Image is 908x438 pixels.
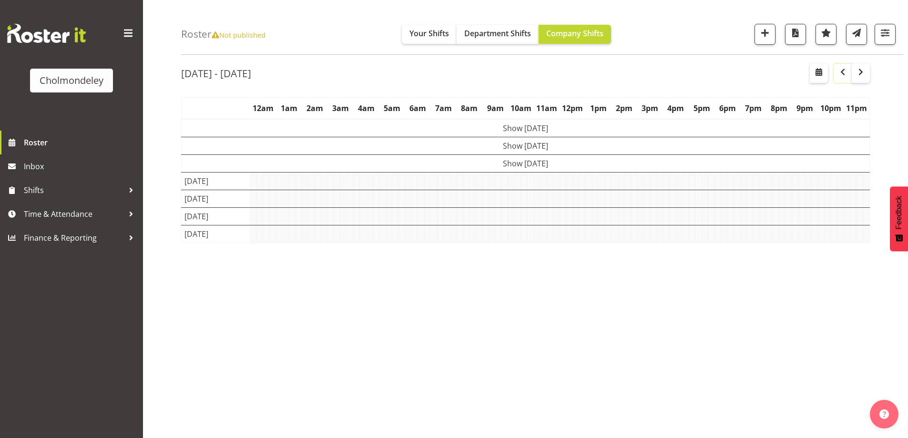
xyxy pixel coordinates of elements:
[182,119,870,137] td: Show [DATE]
[181,29,265,40] h4: Roster
[353,97,379,119] th: 4am
[409,28,449,39] span: Your Shifts
[508,97,534,119] th: 10am
[379,97,405,119] th: 5am
[402,25,457,44] button: Your Shifts
[612,97,637,119] th: 2pm
[182,190,250,207] td: [DATE]
[792,97,818,119] th: 9pm
[766,97,792,119] th: 8pm
[182,137,870,154] td: Show [DATE]
[24,135,138,150] span: Roster
[302,97,327,119] th: 2am
[40,73,103,88] div: Cholmondeley
[182,207,250,225] td: [DATE]
[586,97,612,119] th: 1pm
[714,97,740,119] th: 6pm
[816,24,837,45] button: Highlight an important date within the roster.
[879,409,889,419] img: help-xxl-2.png
[212,30,265,40] span: Not published
[405,97,431,119] th: 6am
[755,24,775,45] button: Add a new shift
[844,97,870,119] th: 11pm
[24,159,138,173] span: Inbox
[785,24,806,45] button: Download a PDF of the roster according to the set date range.
[181,67,251,80] h2: [DATE] - [DATE]
[431,97,457,119] th: 7am
[689,97,714,119] th: 5pm
[482,97,508,119] th: 9am
[182,225,250,243] td: [DATE]
[637,97,663,119] th: 3pm
[846,24,867,45] button: Send a list of all shifts for the selected filtered period to all rostered employees.
[276,97,302,119] th: 1am
[810,64,828,83] button: Select a specific date within the roster.
[182,154,870,172] td: Show [DATE]
[534,97,560,119] th: 11am
[895,196,903,229] span: Feedback
[250,97,276,119] th: 12am
[818,97,844,119] th: 10pm
[890,186,908,251] button: Feedback - Show survey
[7,24,86,43] img: Rosterit website logo
[182,172,250,190] td: [DATE]
[539,25,611,44] button: Company Shifts
[560,97,585,119] th: 12pm
[24,231,124,245] span: Finance & Reporting
[457,25,539,44] button: Department Shifts
[327,97,353,119] th: 3am
[546,28,603,39] span: Company Shifts
[24,207,124,221] span: Time & Attendance
[464,28,531,39] span: Department Shifts
[457,97,482,119] th: 8am
[663,97,689,119] th: 4pm
[875,24,896,45] button: Filter Shifts
[740,97,766,119] th: 7pm
[24,183,124,197] span: Shifts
